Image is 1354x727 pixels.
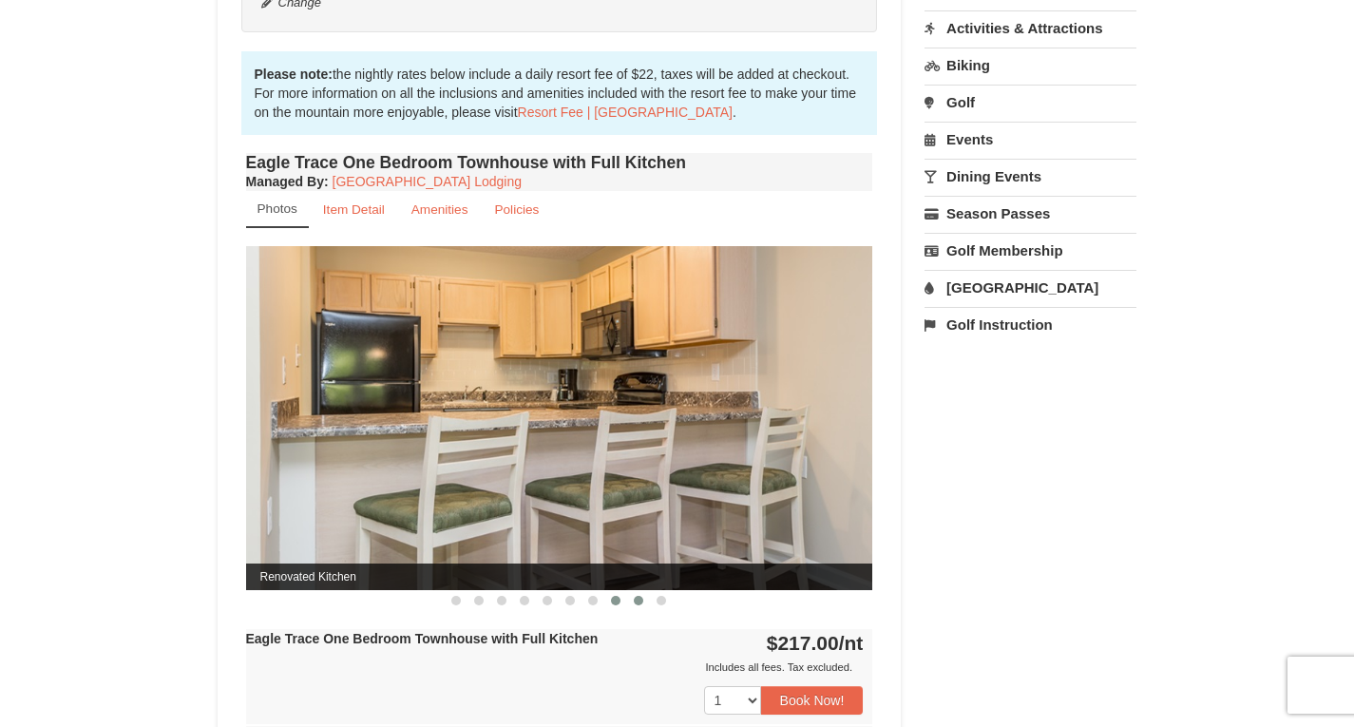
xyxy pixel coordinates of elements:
a: Golf Membership [925,233,1136,268]
a: Golf Instruction [925,307,1136,342]
div: Includes all fees. Tax excluded. [246,658,864,677]
div: the nightly rates below include a daily resort fee of $22, taxes will be added at checkout. For m... [241,51,878,135]
small: Item Detail [323,202,385,217]
h4: Eagle Trace One Bedroom Townhouse with Full Kitchen [246,153,873,172]
a: Amenities [399,191,481,228]
a: Events [925,122,1136,157]
small: Policies [494,202,539,217]
a: [GEOGRAPHIC_DATA] Lodging [333,174,522,189]
button: Book Now! [761,686,864,715]
strong: $217.00 [767,632,864,654]
span: /nt [839,632,864,654]
span: Managed By [246,174,324,189]
a: Activities & Attractions [925,10,1136,46]
strong: Please note: [255,67,333,82]
a: Dining Events [925,159,1136,194]
a: Item Detail [311,191,397,228]
a: Golf [925,85,1136,120]
img: Renovated Kitchen [246,246,873,589]
small: Amenities [411,202,468,217]
strong: Eagle Trace One Bedroom Townhouse with Full Kitchen [246,631,599,646]
strong: : [246,174,329,189]
a: Season Passes [925,196,1136,231]
a: [GEOGRAPHIC_DATA] [925,270,1136,305]
span: Renovated Kitchen [246,564,873,590]
a: Photos [246,191,309,228]
a: Biking [925,48,1136,83]
a: Resort Fee | [GEOGRAPHIC_DATA] [518,105,733,120]
a: Policies [482,191,551,228]
small: Photos [257,201,297,216]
